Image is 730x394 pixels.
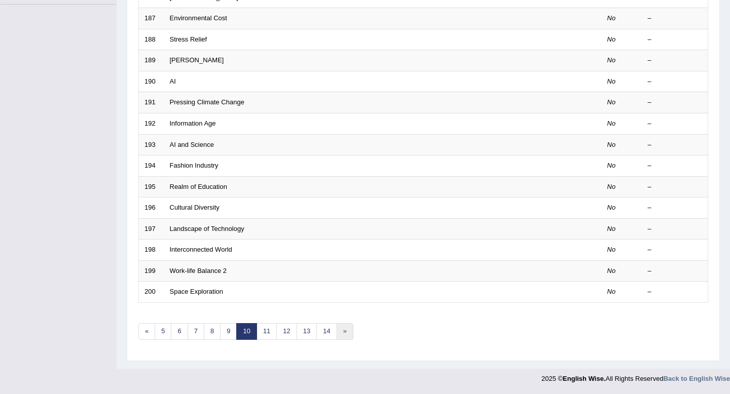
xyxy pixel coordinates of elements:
div: – [648,245,703,255]
div: – [648,203,703,213]
em: No [607,204,616,211]
td: 192 [139,113,164,134]
a: 12 [276,323,297,340]
a: Work-life Balance 2 [170,267,227,274]
a: 10 [236,323,257,340]
a: Landscape of Technology [170,225,244,232]
em: No [607,162,616,169]
td: 197 [139,218,164,240]
td: 193 [139,134,164,155]
strong: English Wise. [563,375,605,382]
div: 2025 © All Rights Reserved [541,369,730,383]
td: 188 [139,29,164,50]
a: 8 [204,323,221,340]
a: 9 [220,323,237,340]
td: 190 [139,71,164,92]
a: AI and Science [170,141,214,148]
a: Space Exploration [170,288,224,295]
a: Back to English Wise [664,375,730,382]
em: No [607,288,616,295]
td: 199 [139,260,164,282]
a: 5 [155,323,171,340]
div: – [648,35,703,45]
td: 195 [139,176,164,198]
div: – [648,98,703,107]
em: No [607,225,616,232]
em: No [607,141,616,148]
a: Pressing Climate Change [170,98,244,106]
a: Interconnected World [170,246,232,253]
div: – [648,161,703,171]
a: » [337,323,353,340]
a: Stress Relief [170,35,207,43]
a: AI [170,77,176,85]
td: 194 [139,155,164,177]
a: 11 [257,323,277,340]
div: – [648,119,703,129]
em: No [607,120,616,127]
em: No [607,246,616,253]
a: Realm of Education [170,183,227,190]
div: – [648,182,703,192]
td: 191 [139,92,164,113]
a: [PERSON_NAME] [170,56,224,64]
a: 14 [316,323,337,340]
a: « [138,323,155,340]
a: 7 [188,323,204,340]
td: 196 [139,198,164,219]
em: No [607,183,616,190]
div: – [648,287,703,297]
td: 187 [139,8,164,29]
td: 200 [139,282,164,303]
em: No [607,56,616,64]
a: Cultural Diversity [170,204,220,211]
em: No [607,98,616,106]
a: Information Age [170,120,216,127]
a: Environmental Cost [170,14,227,22]
em: No [607,14,616,22]
td: 189 [139,50,164,71]
div: – [648,266,703,276]
em: No [607,77,616,85]
div: – [648,224,703,234]
em: No [607,267,616,274]
div: – [648,140,703,150]
em: No [607,35,616,43]
a: 6 [171,323,188,340]
div: – [648,77,703,87]
div: – [648,14,703,23]
a: 13 [297,323,317,340]
td: 198 [139,240,164,261]
a: Fashion Industry [170,162,218,169]
div: – [648,56,703,65]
